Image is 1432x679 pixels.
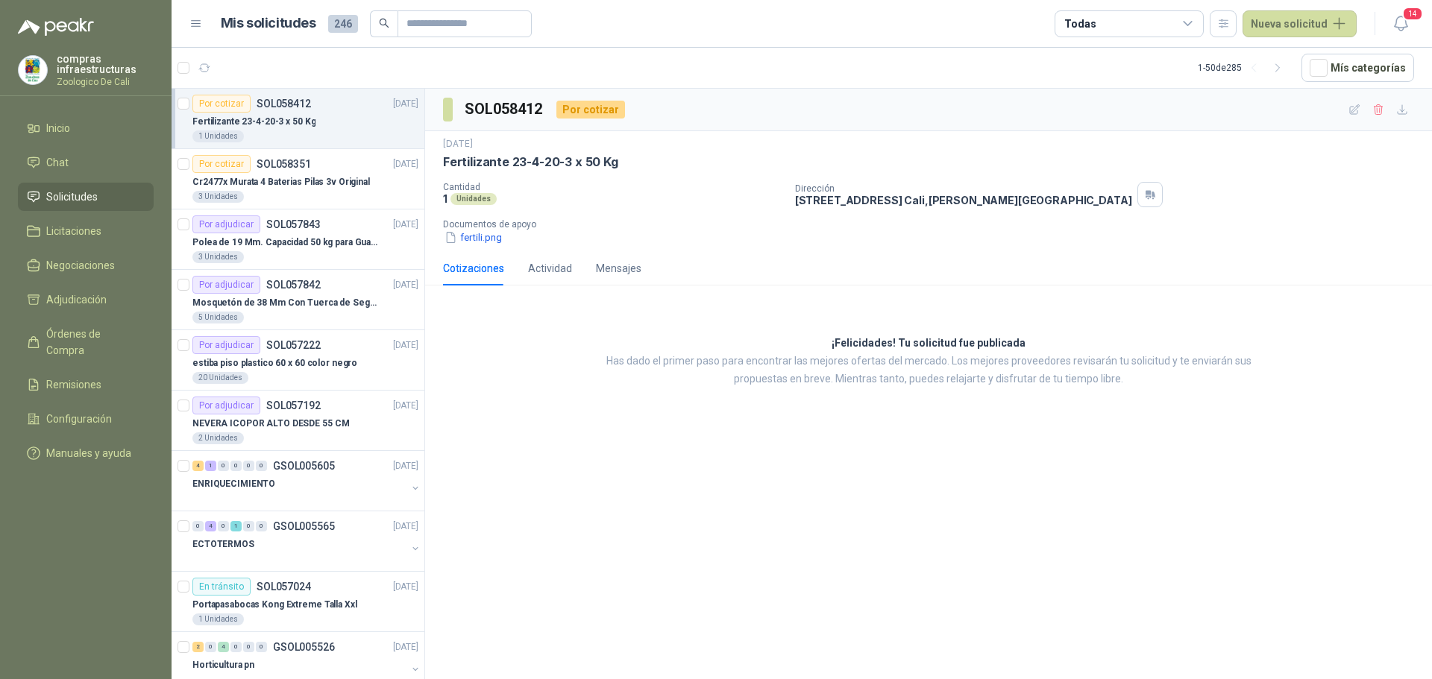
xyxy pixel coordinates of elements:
div: 1 Unidades [192,130,244,142]
p: [DATE] [393,218,418,232]
div: En tránsito [192,578,251,596]
div: 0 [192,521,204,531]
div: 1 Unidades [192,613,244,625]
p: ECTOTERMOS [192,537,254,552]
div: 2 [192,642,204,652]
a: Chat [18,148,154,177]
p: SOL057222 [266,340,321,350]
a: En tránsitoSOL057024[DATE] Portapasabocas Kong Extreme Talla Xxl1 Unidades [172,572,424,632]
p: [DATE] [393,459,418,473]
p: [DATE] [393,97,418,111]
div: 1 [205,461,216,471]
span: Chat [46,154,69,171]
p: Horticultura pn [192,658,254,672]
div: 0 [230,461,242,471]
a: Por cotizarSOL058412[DATE] Fertilizante 23-4-20-3 x 50 Kg1 Unidades [172,89,424,149]
div: 0 [218,521,229,531]
p: Has dado el primer paso para encontrar las mejores ofertas del mercado. Los mejores proveedores r... [585,353,1272,388]
div: 4 [205,521,216,531]
div: Unidades [450,193,497,205]
div: Por adjudicar [192,215,260,233]
a: Negociaciones [18,251,154,280]
p: Mosquetón de 38 Mm Con Tuerca de Seguridad. Carga 100 kg [192,296,378,310]
img: Logo peakr [18,18,94,36]
p: Documentos de apoyo [443,219,1426,230]
h3: SOL058412 [465,98,544,121]
p: SOL058351 [257,159,311,169]
a: Solicitudes [18,183,154,211]
a: Licitaciones [18,217,154,245]
div: 0 [205,642,216,652]
p: SOL057024 [257,581,311,592]
p: GSOL005605 [273,461,335,471]
span: Manuales y ayuda [46,445,131,461]
p: ENRIQUECIMIENTO [192,477,275,491]
p: 1 [443,192,447,205]
a: Remisiones [18,370,154,399]
p: compras infraestructuras [57,54,154,75]
div: 0 [243,642,254,652]
div: Por cotizar [556,101,625,119]
p: GSOL005526 [273,642,335,652]
p: SOL058412 [257,98,311,109]
span: Remisiones [46,376,101,393]
div: 0 [243,461,254,471]
a: Inicio [18,114,154,142]
a: Adjudicación [18,285,154,314]
a: 4 1 0 0 0 0 GSOL005605[DATE] ENRIQUECIMIENTO [192,457,421,505]
p: GSOL005565 [273,521,335,531]
a: Por adjudicarSOL057192[DATE] NEVERA ICOPOR ALTO DESDE 55 CM2 Unidades [172,391,424,451]
span: Adjudicación [46,291,107,308]
p: [DATE] [393,640,418,654]
span: Inicio [46,120,70,136]
div: Por cotizar [192,155,251,173]
div: Cotizaciones [443,260,504,277]
span: Configuración [46,411,112,427]
div: 4 [218,642,229,652]
div: 2 Unidades [192,432,244,444]
h3: ¡Felicidades! Tu solicitud fue publicada [832,335,1026,353]
span: Licitaciones [46,223,101,239]
div: 0 [243,521,254,531]
p: Fertilizante 23-4-20-3 x 50 Kg [443,154,618,170]
div: Por adjudicar [192,397,260,414]
div: 0 [218,461,229,471]
p: Cantidad [443,182,783,192]
div: 4 [192,461,204,471]
a: Manuales y ayuda [18,439,154,467]
p: estiba piso plastico 60 x 60 color negro [192,356,357,370]
p: [DATE] [393,580,418,594]
div: 0 [230,642,242,652]
div: 5 Unidades [192,312,244,323]
p: Dirección [795,183,1132,194]
a: 0 4 0 1 0 0 GSOL005565[DATE] ECTOTERMOS [192,517,421,565]
div: Todas [1064,16,1096,32]
p: [STREET_ADDRESS] Cali , [PERSON_NAME][GEOGRAPHIC_DATA] [795,194,1132,206]
div: 0 [256,642,267,652]
p: Fertilizante 23-4-20-3 x 50 Kg [192,115,315,129]
button: fertili.png [443,230,503,245]
button: Nueva solicitud [1243,10,1357,37]
a: Por adjudicarSOL057842[DATE] Mosquetón de 38 Mm Con Tuerca de Seguridad. Carga 100 kg5 Unidades [172,270,424,330]
p: NEVERA ICOPOR ALTO DESDE 55 CM [192,417,349,431]
img: Company Logo [19,56,47,84]
p: SOL057842 [266,280,321,290]
div: 1 [230,521,242,531]
div: 0 [256,521,267,531]
a: Por adjudicarSOL057843[DATE] Polea de 19 Mm. Capacidad 50 kg para Guaya. Cable O [GEOGRAPHIC_DATA... [172,209,424,270]
div: 0 [256,461,267,471]
p: [DATE] [393,157,418,171]
span: Órdenes de Compra [46,326,139,359]
h1: Mis solicitudes [221,13,316,34]
button: 14 [1387,10,1414,37]
a: Configuración [18,405,154,433]
span: Negociaciones [46,257,115,274]
div: 3 Unidades [192,251,244,263]
div: 1 - 50 de 285 [1198,56,1290,80]
p: SOL057192 [266,400,321,411]
p: SOL057843 [266,219,321,230]
p: [DATE] [393,278,418,292]
p: [DATE] [393,519,418,534]
div: Por adjudicar [192,336,260,354]
a: Órdenes de Compra [18,320,154,364]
